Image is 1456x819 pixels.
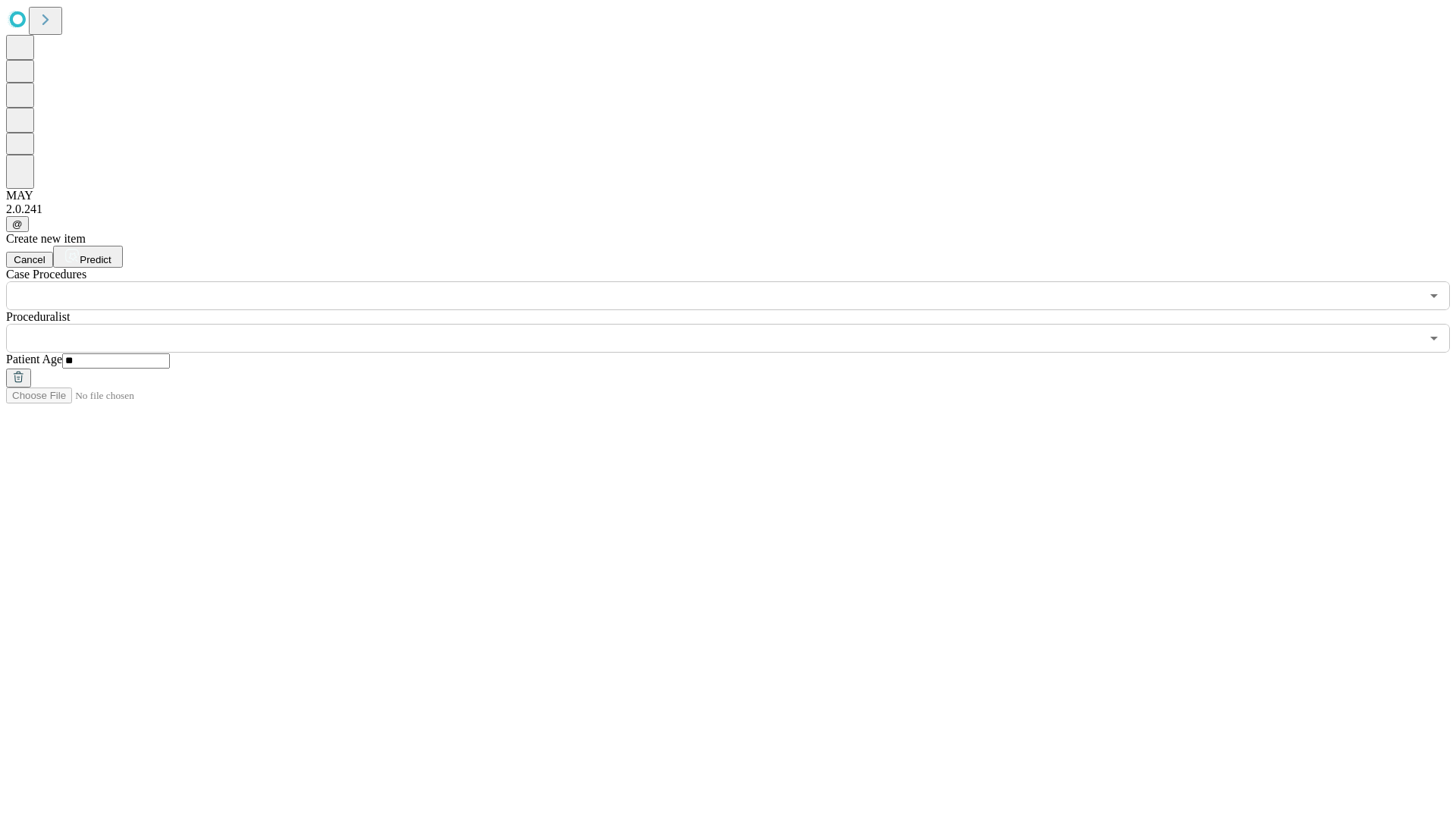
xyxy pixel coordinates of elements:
span: Cancel [14,254,45,265]
span: Patient Age [6,353,62,366]
span: Predict [80,254,111,265]
div: MAY [6,189,1450,202]
button: Open [1423,328,1445,349]
button: Predict [53,246,123,268]
span: @ [12,218,23,230]
div: 2.0.241 [6,202,1450,216]
button: @ [6,216,29,232]
span: Create new item [6,232,86,245]
button: Open [1423,285,1445,306]
button: Cancel [6,252,53,268]
span: Proceduralist [6,310,70,323]
span: Scheduled Procedure [6,268,86,281]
